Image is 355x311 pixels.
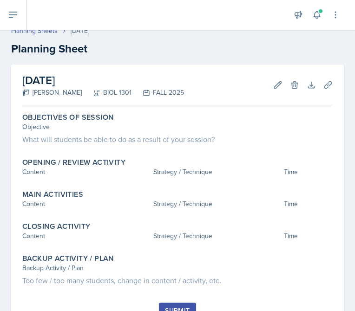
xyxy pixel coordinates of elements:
h2: Planning Sheet [11,40,344,57]
div: [DATE] [71,26,89,36]
div: Content [22,167,150,177]
a: Planning Sheets [11,26,58,36]
div: Time [284,231,333,241]
label: Objectives of Session [22,113,114,122]
label: Main Activities [22,190,83,199]
div: Objective [22,122,333,132]
div: What will students be able to do as a result of your session? [22,134,333,145]
div: Strategy / Technique [153,199,281,209]
div: Too few / too many students, change in content / activity, etc. [22,275,333,286]
div: Content [22,199,150,209]
div: [PERSON_NAME] [22,88,82,97]
h2: [DATE] [22,72,184,89]
div: Time [284,167,333,177]
label: Closing Activity [22,222,90,231]
div: Backup Activity / Plan [22,263,333,273]
div: BIOL 1301 [82,88,131,97]
div: FALL 2025 [131,88,184,97]
label: Backup Activity / Plan [22,254,114,263]
div: Content [22,231,150,241]
label: Opening / Review Activity [22,158,125,167]
div: Time [284,199,333,209]
div: Strategy / Technique [153,231,281,241]
div: Strategy / Technique [153,167,281,177]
